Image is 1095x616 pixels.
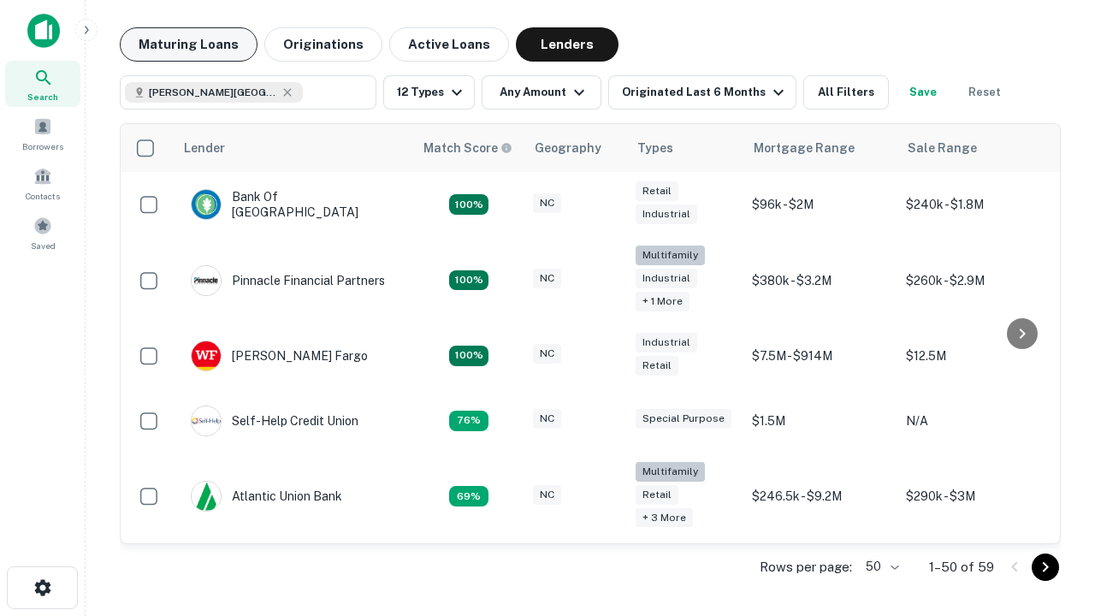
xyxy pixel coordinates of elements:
div: [PERSON_NAME] Fargo [191,341,368,371]
div: Matching Properties: 15, hasApolloMatch: undefined [449,194,488,215]
span: [PERSON_NAME][GEOGRAPHIC_DATA], [GEOGRAPHIC_DATA] [149,85,277,100]
button: Lenders [516,27,619,62]
button: 12 Types [383,75,475,110]
div: Industrial [636,269,697,288]
td: $380k - $3.2M [743,237,897,323]
img: picture [192,406,221,435]
a: Search [5,61,80,107]
div: Matching Properties: 11, hasApolloMatch: undefined [449,411,488,431]
div: NC [533,485,561,505]
div: + 1 more [636,292,690,311]
div: Lender [184,138,225,158]
div: Types [637,138,673,158]
div: Geography [535,138,601,158]
button: Go to next page [1032,554,1059,581]
span: Search [27,90,58,104]
button: Save your search to get updates of matches that match your search criteria. [896,75,950,110]
div: NC [533,269,561,288]
div: Matching Properties: 10, hasApolloMatch: undefined [449,486,488,506]
img: picture [192,341,221,370]
div: Retail [636,356,678,376]
a: Saved [5,210,80,256]
td: $7.5M - $914M [743,323,897,388]
h6: Match Score [423,139,509,157]
button: Any Amount [482,75,601,110]
div: 50 [859,554,902,579]
div: NC [533,344,561,364]
span: Contacts [26,189,60,203]
div: Self-help Credit Union [191,406,358,436]
img: picture [192,266,221,295]
div: Originated Last 6 Months [622,82,789,103]
a: Borrowers [5,110,80,157]
td: $240k - $1.8M [897,172,1051,237]
div: Industrial [636,204,697,224]
a: Contacts [5,160,80,206]
div: Pinnacle Financial Partners [191,265,385,296]
button: Reset [957,75,1012,110]
div: NC [533,193,561,213]
td: $96k - $2M [743,172,897,237]
td: $246.5k - $9.2M [743,453,897,540]
div: Matching Properties: 15, hasApolloMatch: undefined [449,346,488,366]
img: picture [192,190,221,219]
div: Atlantic Union Bank [191,481,342,512]
img: capitalize-icon.png [27,14,60,48]
span: Saved [31,239,56,252]
div: Matching Properties: 26, hasApolloMatch: undefined [449,270,488,291]
div: Multifamily [636,462,705,482]
div: Mortgage Range [754,138,855,158]
div: NC [533,409,561,429]
iframe: Chat Widget [1009,479,1095,561]
div: Industrial [636,333,697,352]
button: Active Loans [389,27,509,62]
div: Multifamily [636,246,705,265]
th: Mortgage Range [743,124,897,172]
div: Sale Range [908,138,977,158]
button: Originated Last 6 Months [608,75,796,110]
div: Retail [636,485,678,505]
th: Geography [524,124,627,172]
td: $290k - $3M [897,453,1051,540]
button: All Filters [803,75,889,110]
p: 1–50 of 59 [929,557,994,577]
span: Borrowers [22,139,63,153]
td: N/A [897,388,1051,453]
th: Types [627,124,743,172]
button: Maturing Loans [120,27,257,62]
div: Capitalize uses an advanced AI algorithm to match your search with the best lender. The match sco... [423,139,512,157]
div: Special Purpose [636,409,731,429]
td: $1.5M [743,388,897,453]
td: $260k - $2.9M [897,237,1051,323]
button: Originations [264,27,382,62]
th: Capitalize uses an advanced AI algorithm to match your search with the best lender. The match sco... [413,124,524,172]
div: Bank Of [GEOGRAPHIC_DATA] [191,189,396,220]
th: Lender [174,124,413,172]
p: Rows per page: [760,557,852,577]
div: + 3 more [636,508,693,528]
th: Sale Range [897,124,1051,172]
img: picture [192,482,221,511]
div: Retail [636,181,678,201]
td: $12.5M [897,323,1051,388]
